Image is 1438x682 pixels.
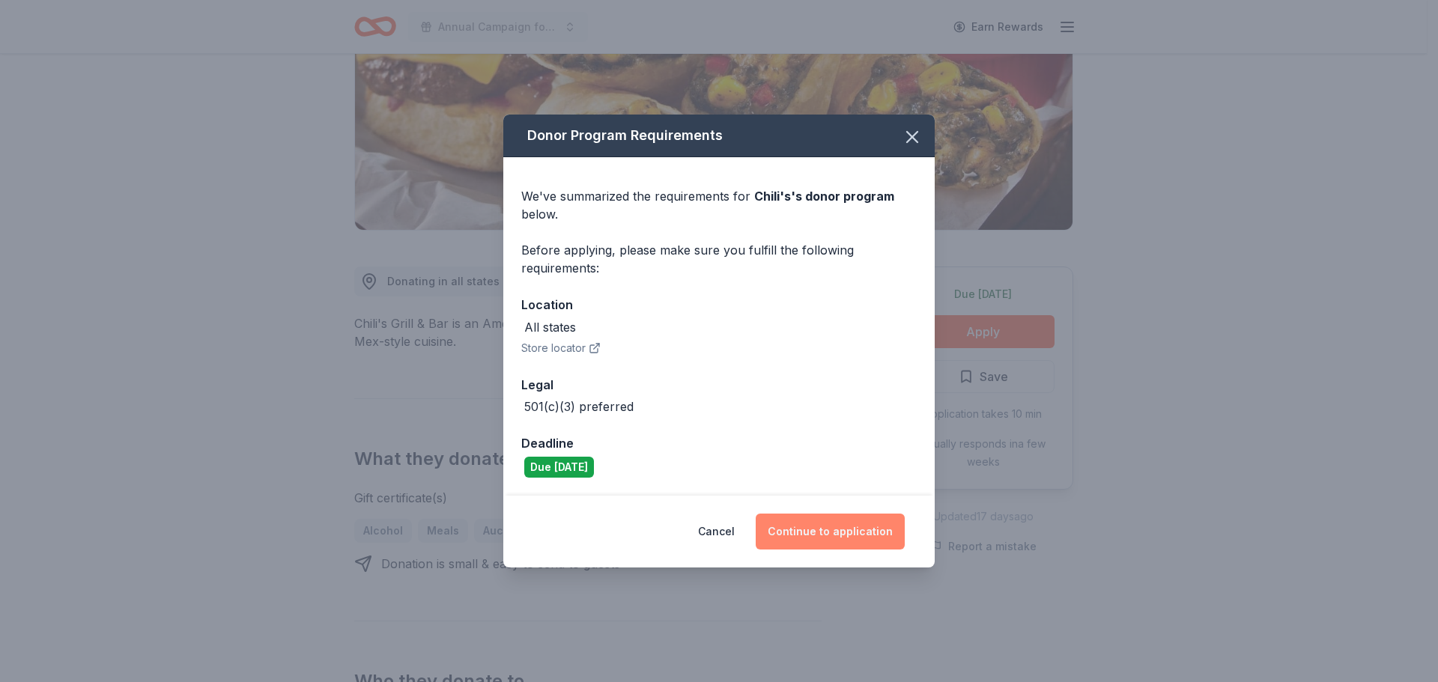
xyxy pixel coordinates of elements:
[521,375,917,395] div: Legal
[521,187,917,223] div: We've summarized the requirements for below.
[698,514,735,549] button: Cancel
[524,457,594,478] div: Due [DATE]
[524,398,634,415] div: 501(c)(3) preferred
[521,433,917,453] div: Deadline
[756,514,905,549] button: Continue to application
[754,189,894,204] span: Chili's 's donor program
[524,318,576,336] div: All states
[521,295,917,314] div: Location
[521,241,917,277] div: Before applying, please make sure you fulfill the following requirements:
[503,115,935,157] div: Donor Program Requirements
[521,339,601,357] button: Store locator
